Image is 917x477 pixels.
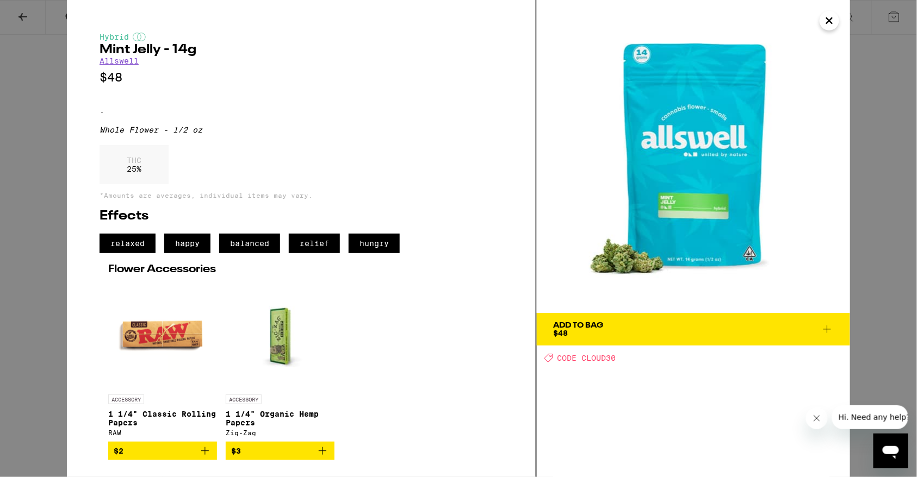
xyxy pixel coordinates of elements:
h2: Mint Jelly - 14g [100,43,503,57]
span: hungry [349,234,400,253]
button: Add to bag [108,442,217,460]
img: hybridColor.svg [133,33,146,41]
img: RAW - 1 1/4" Classic Rolling Papers [108,280,217,389]
p: ACCESSORY [226,394,262,404]
span: relaxed [100,234,156,253]
a: Open page for 1 1/4" Classic Rolling Papers from RAW [108,280,217,442]
button: Add to bag [226,442,334,460]
span: $3 [231,447,241,455]
span: $2 [114,447,123,455]
a: Allswell [100,57,139,65]
h2: Effects [100,210,503,223]
span: balanced [219,234,280,253]
p: $48 [100,71,503,84]
h2: Flower Accessories [108,264,494,275]
div: RAW [108,429,217,436]
p: THC [127,156,141,165]
div: Add To Bag [553,322,603,329]
iframe: Close message [806,407,828,429]
iframe: Message from company [832,405,908,429]
span: relief [289,234,340,253]
div: 25 % [100,145,169,184]
iframe: Button to launch messaging window [873,434,908,468]
div: Whole Flower - 1/2 oz [100,125,503,134]
p: 1 1/4" Organic Hemp Papers [226,410,334,427]
span: CODE CLOUD30 [557,354,616,362]
p: . [100,106,503,115]
p: *Amounts are averages, individual items may vary. [100,192,503,199]
div: Zig-Zag [226,429,334,436]
a: Open page for 1 1/4" Organic Hemp Papers from Zig-Zag [226,280,334,442]
span: Hi. Need any help? [7,8,78,16]
button: Add To Bag$48 [537,313,850,346]
span: happy [164,234,210,253]
button: Close [820,11,839,30]
div: Hybrid [100,33,503,41]
span: $48 [553,329,568,337]
p: 1 1/4" Classic Rolling Papers [108,410,217,427]
img: Zig-Zag - 1 1/4" Organic Hemp Papers [226,280,334,389]
p: ACCESSORY [108,394,144,404]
